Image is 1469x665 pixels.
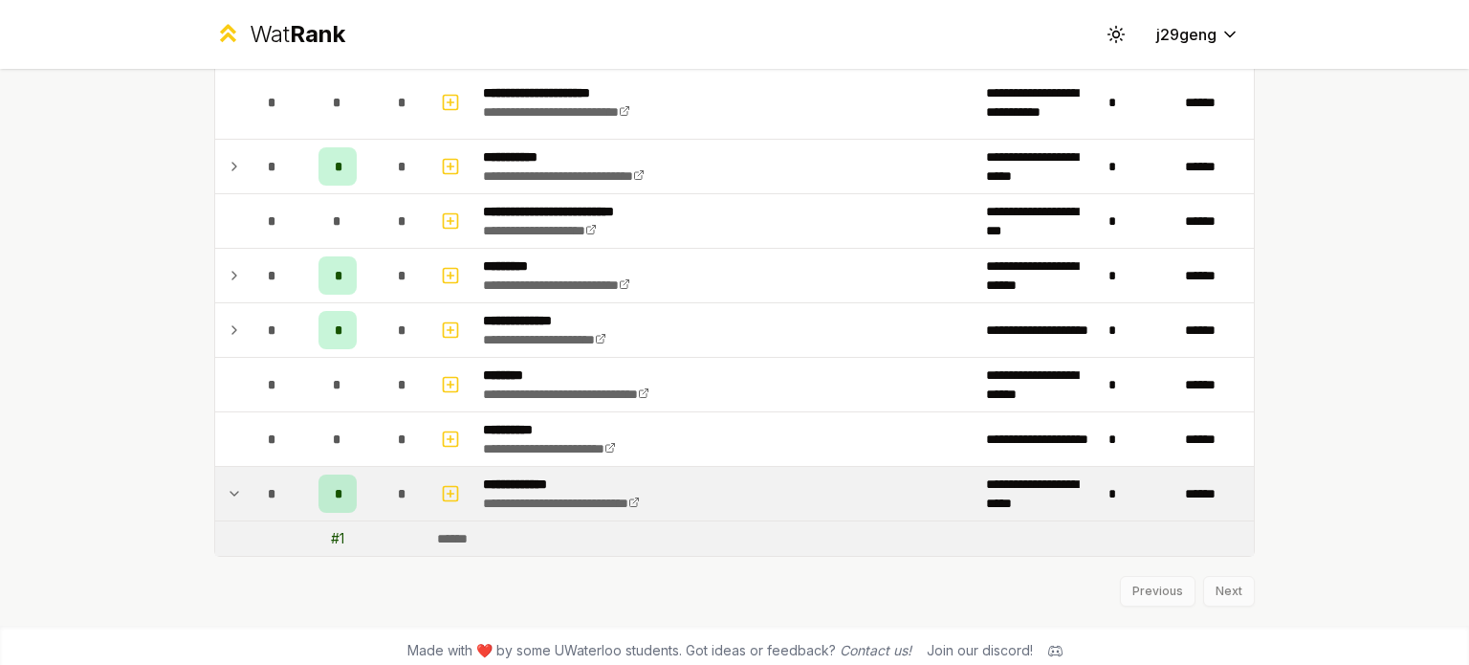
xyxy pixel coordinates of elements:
span: Rank [290,20,345,48]
button: j29geng [1141,17,1255,52]
a: WatRank [214,19,345,50]
div: # 1 [331,529,344,548]
a: Contact us! [840,642,911,658]
div: Wat [250,19,345,50]
div: Join our discord! [927,641,1033,660]
span: Made with ❤️ by some UWaterloo students. Got ideas or feedback? [407,641,911,660]
span: j29geng [1156,23,1217,46]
